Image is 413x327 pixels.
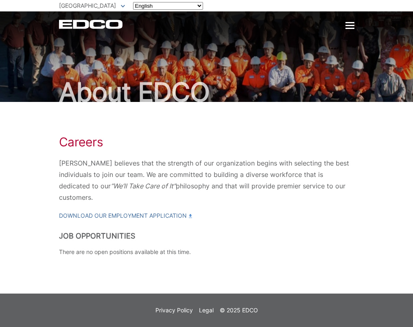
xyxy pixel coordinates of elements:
[59,79,354,105] h2: About EDCO
[59,20,124,29] a: EDCD logo. Return to the homepage.
[220,306,258,315] p: © 2025 EDCO
[59,232,354,241] h2: Job Opportunities
[155,306,193,315] a: Privacy Policy
[199,306,214,315] a: Legal
[59,211,192,220] a: Download our Employment Application
[59,247,354,256] p: There are no open positions available at this time.
[59,157,354,203] p: [PERSON_NAME] believes that the strength of our organization begins with selecting the best indiv...
[59,135,354,149] h1: Careers
[133,2,203,10] select: Select a language
[111,182,176,190] em: “We’ll Take Care of It”
[59,2,116,9] span: [GEOGRAPHIC_DATA]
